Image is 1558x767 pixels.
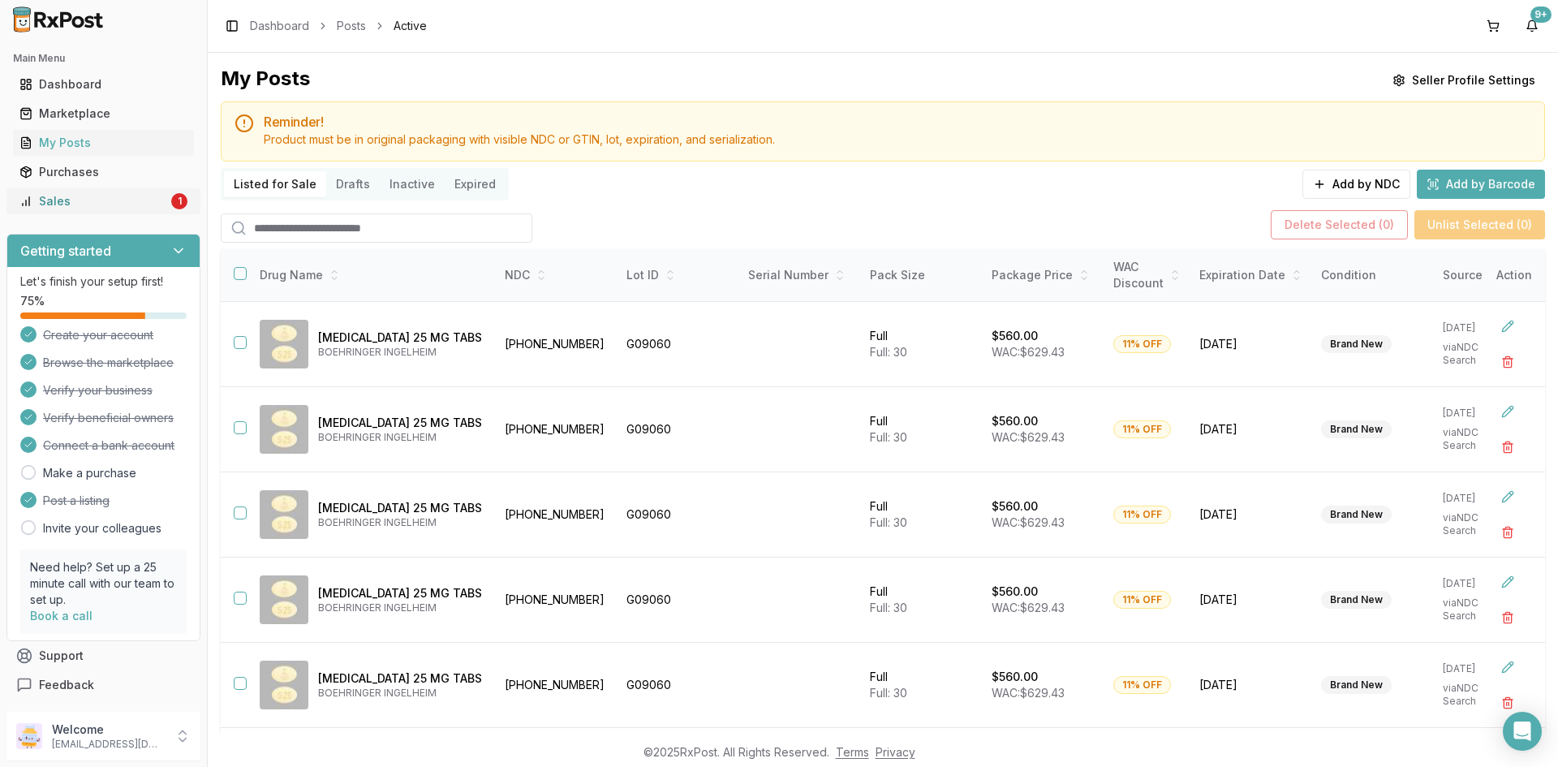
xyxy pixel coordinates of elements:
[19,164,187,180] div: Purchases
[1493,433,1522,462] button: Delete
[20,293,45,309] span: 75 %
[39,677,94,693] span: Feedback
[394,18,427,34] span: Active
[6,71,200,97] button: Dashboard
[52,722,165,738] p: Welcome
[1113,591,1171,609] div: 11% OFF
[992,584,1038,600] p: $560.00
[6,641,200,670] button: Support
[250,18,427,34] nav: breadcrumb
[1493,397,1522,426] button: Edit
[20,274,187,290] p: Let's finish your setup first!
[617,643,738,728] td: G09060
[1443,321,1504,334] p: [DATE]
[6,101,200,127] button: Marketplace
[13,70,194,99] a: Dashboard
[1493,603,1522,632] button: Delete
[1503,712,1542,751] div: Open Intercom Messenger
[1530,6,1552,23] div: 9+
[860,387,982,472] td: Full
[43,493,110,509] span: Post a listing
[870,601,907,614] span: Full: 30
[13,128,194,157] a: My Posts
[318,500,482,516] p: [MEDICAL_DATA] 25 MG TABS
[992,669,1038,685] p: $560.00
[505,267,607,283] div: NDC
[171,193,187,209] div: 1
[52,738,165,751] p: [EMAIL_ADDRESS][DOMAIN_NAME]
[326,171,380,197] button: Drafts
[221,66,310,95] div: My Posts
[260,405,308,454] img: Jardiance 25 MG TABS
[19,76,187,93] div: Dashboard
[1321,591,1392,609] div: Brand New
[1443,492,1504,505] p: [DATE]
[318,516,482,529] p: BOEHRINGER INGELHEIM
[260,575,308,624] img: Jardiance 25 MG TABS
[1493,567,1522,597] button: Edit
[43,382,153,399] span: Verify your business
[318,431,482,444] p: BOEHRINGER INGELHEIM
[1199,592,1302,608] span: [DATE]
[1311,249,1433,302] th: Condition
[30,609,93,623] a: Book a call
[318,601,482,614] p: BOEHRINGER INGELHEIM
[1443,662,1504,675] p: [DATE]
[1113,676,1171,694] div: 11% OFF
[870,345,907,359] span: Full: 30
[992,413,1038,429] p: $560.00
[6,670,200,700] button: Feedback
[495,302,617,387] td: [PHONE_NUMBER]
[337,18,366,34] a: Posts
[30,559,177,608] p: Need help? Set up a 25 minute call with our team to set up.
[1443,682,1504,708] p: via NDC Search
[992,267,1094,283] div: Package Price
[860,472,982,558] td: Full
[1321,335,1392,353] div: Brand New
[1493,688,1522,717] button: Delete
[617,302,738,387] td: G09060
[20,241,111,261] h3: Getting started
[1483,249,1545,302] th: Action
[1443,597,1504,623] p: via NDC Search
[626,267,729,283] div: Lot ID
[1383,66,1545,95] button: Seller Profile Settings
[318,585,482,601] p: [MEDICAL_DATA] 25 MG TABS
[860,249,982,302] th: Pack Size
[992,686,1065,700] span: WAC: $629.43
[445,171,506,197] button: Expired
[43,465,136,481] a: Make a purchase
[617,472,738,558] td: G09060
[1443,407,1504,420] p: [DATE]
[860,643,982,728] td: Full
[250,18,309,34] a: Dashboard
[992,345,1065,359] span: WAC: $629.43
[870,686,907,700] span: Full: 30
[13,157,194,187] a: Purchases
[1493,312,1522,341] button: Edit
[1443,577,1504,590] p: [DATE]
[6,130,200,156] button: My Posts
[380,171,445,197] button: Inactive
[617,387,738,472] td: G09060
[19,106,187,122] div: Marketplace
[13,99,194,128] a: Marketplace
[260,661,308,709] img: Jardiance 25 MG TABS
[992,498,1038,515] p: $560.00
[318,687,482,700] p: BOEHRINGER INGELHEIM
[19,193,168,209] div: Sales
[16,723,42,749] img: User avatar
[13,187,194,216] a: Sales1
[860,302,982,387] td: Full
[224,171,326,197] button: Listed for Sale
[264,115,1531,128] h5: Reminder!
[1321,420,1392,438] div: Brand New
[43,520,161,536] a: Invite your colleagues
[1199,421,1302,437] span: [DATE]
[6,6,110,32] img: RxPost Logo
[43,410,174,426] span: Verify beneficial owners
[1493,347,1522,377] button: Delete
[318,346,482,359] p: BOEHRINGER INGELHEIM
[318,330,482,346] p: [MEDICAL_DATA] 25 MG TABS
[1493,482,1522,511] button: Edit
